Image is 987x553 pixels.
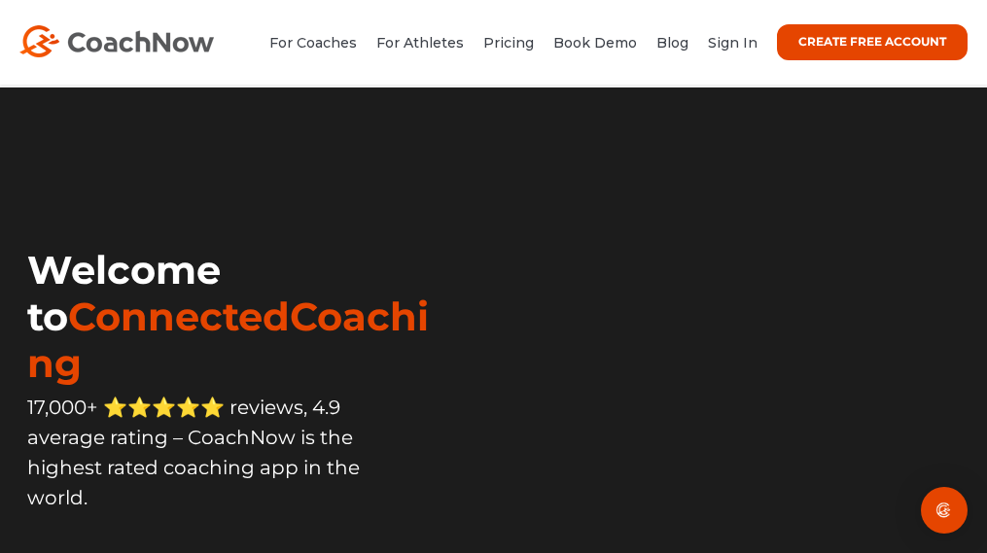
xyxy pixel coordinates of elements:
a: Pricing [483,34,534,52]
a: Sign In [708,34,758,52]
h1: Welcome to [27,247,449,387]
div: Open Intercom Messenger [921,487,968,534]
span: 17,000+ ⭐️⭐️⭐️⭐️⭐️ reviews, 4.9 average rating – CoachNow is the highest rated coaching app in th... [27,396,360,509]
img: CoachNow Logo [19,25,214,57]
a: CREATE FREE ACCOUNT [777,24,968,60]
a: Book Demo [553,34,637,52]
a: For Athletes [376,34,464,52]
span: ConnectedCoaching [27,293,429,387]
a: Blog [656,34,688,52]
a: For Coaches [269,34,357,52]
